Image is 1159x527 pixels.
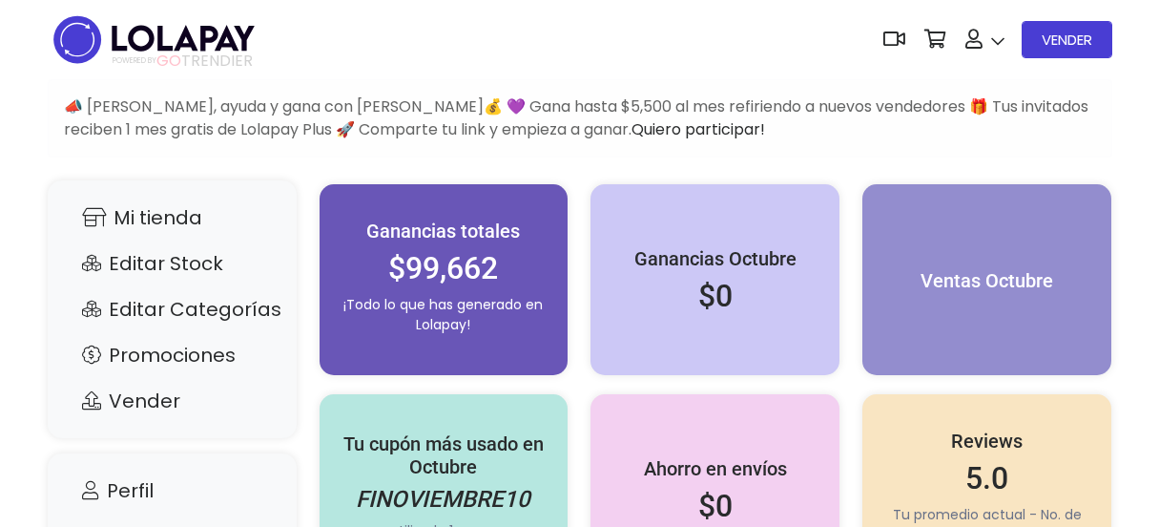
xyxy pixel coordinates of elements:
[1022,21,1112,58] a: VENDER
[67,245,278,282] a: Editar Stock
[156,50,181,72] span: GO
[67,291,278,327] a: Editar Categorías
[881,460,1092,496] h2: 5.0
[881,430,1092,453] h5: Reviews
[610,488,820,524] h2: $0
[610,278,820,314] h2: $0
[339,432,549,478] h5: Tu cupón más usado en Octubre
[339,220,549,242] h5: Ganancias totales
[67,200,278,236] a: Mi tienda
[48,10,260,70] img: logo
[610,457,820,480] h5: Ahorro en envíos
[881,269,1092,292] h5: Ventas Octubre
[67,383,278,419] a: Vender
[113,55,156,66] span: POWERED BY
[67,337,278,373] a: Promociones
[339,295,549,335] p: ¡Todo lo que has generado en Lolapay!
[113,53,253,70] span: TRENDIER
[610,247,820,270] h5: Ganancias Octubre
[631,118,765,140] a: Quiero participar!
[339,250,549,286] h2: $99,662
[64,95,1088,140] span: 📣 [PERSON_NAME], ayuda y gana con [PERSON_NAME]💰 💜 Gana hasta $5,500 al mes refiriendo a nuevos v...
[67,473,278,509] a: Perfil
[339,486,549,514] h4: FINOVIEMBRE10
